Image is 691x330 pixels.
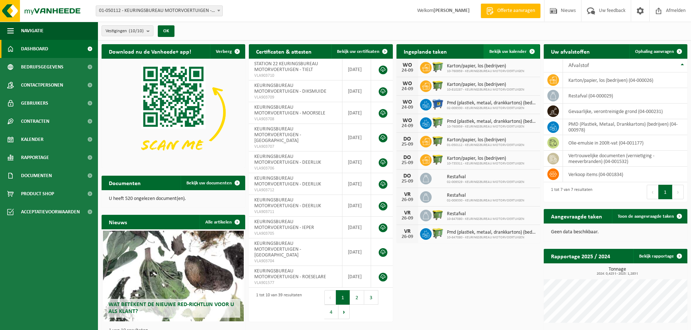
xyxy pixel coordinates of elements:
span: VLA903704 [254,258,336,264]
a: Bekijk uw certificaten [331,44,392,59]
td: [DATE] [342,102,371,124]
span: KEURINGSBUREAU MOTORVOERTUIGEN - DEERLIJK [254,197,321,209]
span: Dashboard [21,40,48,58]
span: VLA903711 [254,209,336,215]
span: Toon de aangevraagde taken [618,214,674,219]
span: 10-847080 - KEURINGSBUREAU MOTORVOERTUIGEN [447,217,524,221]
span: KEURINGSBUREAU MOTORVOERTUIGEN - IEPER [254,219,314,230]
a: Offerte aanvragen [481,4,540,18]
span: 02-009330 - KEURINGSBUREAU MOTORVOERTUIGEN [447,106,536,110]
img: WB-0660-HPE-BE-01 [432,98,444,110]
span: 10-735311 - KEURINGSBUREAU MOTORVOERTUIGEN [447,162,524,166]
div: DO [400,173,415,179]
a: Alle artikelen [200,215,244,229]
p: Geen data beschikbaar. [551,230,680,235]
button: OK [158,25,174,37]
span: VLA903708 [254,116,336,122]
span: 10-847080 - KEURINGSBUREAU MOTORVOERTUIGEN [447,235,536,240]
h3: Tonnage [547,267,687,276]
div: WO [400,81,415,87]
count: (10/10) [129,29,144,33]
span: VLA903712 [254,187,336,193]
div: 1 tot 10 van 39 resultaten [252,289,302,320]
a: Bekijk uw kalender [484,44,539,59]
img: Download de VHEPlus App [102,59,245,166]
span: VLA903710 [254,73,336,79]
span: Documenten [21,167,52,185]
div: DO [400,136,415,142]
td: gevaarlijke, verontreinigde grond (04-000231) [563,104,687,119]
td: [DATE] [342,59,371,80]
span: 2024: 0,425 t - 2025: 1,283 t [547,272,687,276]
td: [DATE] [342,195,371,217]
td: vertrouwelijke documenten (vernietiging - meeverbranden) (04-001532) [563,151,687,167]
h2: Certificaten & attesten [249,44,319,58]
span: Restafval [447,174,524,180]
span: Pmd (plastiek, metaal, drankkartons) (bedrijven) [447,230,536,235]
span: 02-009329 - KEURINGSBUREAU MOTORVOERTUIGEN [447,180,524,184]
span: 01-050112 - KEURINGSBUREAU MOTORVOERTUIGEN [447,143,524,147]
span: Contactpersonen [21,76,63,94]
span: VLA903709 [254,95,336,100]
div: 26-09 [400,197,415,202]
span: KEURINGSBUREAU MOTORVOERTUIGEN - MOORSELE [254,105,325,116]
div: 25-09 [400,179,415,184]
button: 4 [324,305,338,319]
button: Next [338,305,350,319]
button: 1 [336,290,350,305]
td: [DATE] [342,238,371,266]
td: [DATE] [342,217,371,238]
a: Bekijk rapportage [633,249,687,263]
span: VLA901577 [254,280,336,286]
span: KEURINGSBUREAU MOTORVOERTUIGEN - [GEOGRAPHIC_DATA] [254,126,301,143]
button: Previous [324,290,336,305]
span: VLA903705 [254,231,336,237]
span: KEURINGSBUREAU MOTORVOERTUIGEN - [GEOGRAPHIC_DATA] [254,241,301,258]
a: Bekijk uw documenten [181,176,244,190]
span: Karton/papier, los (bedrijven) [447,82,524,88]
td: [DATE] [342,124,371,151]
span: Restafval [447,211,524,217]
td: [DATE] [342,173,371,195]
div: 26-09 [400,216,415,221]
img: WB-1100-HPE-GN-50 [432,209,444,221]
div: VR [400,192,415,197]
span: Afvalstof [568,63,589,68]
div: 24-09 [400,68,415,73]
span: Vestigingen [106,26,144,37]
div: 1 tot 7 van 7 resultaten [547,184,592,200]
span: KEURINGSBUREAU MOTORVOERTUIGEN - DEERLIJK [254,154,321,165]
span: VLA903707 [254,144,336,150]
a: Wat betekent de nieuwe RED-richtlijn voor u als klant? [103,231,244,321]
span: 10-760959 - KEURINGSBUREAU MOTORVOERTUIGEN [447,69,524,74]
td: karton/papier, los (bedrijven) (04-000026) [563,72,687,88]
img: WB-1100-HPE-GN-50 [432,153,444,166]
span: Wat betekent de nieuwe RED-richtlijn voor u als klant? [108,302,234,314]
h2: Nieuws [102,215,134,229]
span: Acceptatievoorwaarden [21,203,80,221]
span: KEURINGSBUREAU MOTORVOERTUIGEN - DEERLIJK [254,176,321,187]
h2: Ingeplande taken [396,44,454,58]
div: 24-09 [400,124,415,129]
td: [DATE] [342,266,371,288]
span: Karton/papier, los (bedrijven) [447,156,524,162]
h2: Rapportage 2025 / 2024 [544,249,617,263]
span: VLA903706 [254,166,336,171]
td: PMD (Plastiek, Metaal, Drankkartons) (bedrijven) (04-000978) [563,119,687,135]
span: Verberg [216,49,232,54]
div: WO [400,99,415,105]
img: WB-1100-HPE-GN-50 [432,135,444,147]
span: Pmd (plastiek, metaal, drankkartons) (bedrijven) [447,119,536,125]
span: Restafval [447,193,524,199]
div: 24-09 [400,87,415,92]
span: 01-050112 - KEURINGSBUREAU MOTORVOERTUIGEN - OOSTENDE [96,6,222,16]
h2: Download nu de Vanheede+ app! [102,44,198,58]
h2: Aangevraagde taken [544,209,609,223]
button: Next [673,185,684,199]
div: WO [400,62,415,68]
img: WB-0660-HPE-GN-50 [432,61,444,73]
span: Offerte aanvragen [495,7,537,14]
td: olie-emulsie in 200lt-vat (04-001177) [563,135,687,151]
span: Product Shop [21,185,54,203]
div: WO [400,118,415,124]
